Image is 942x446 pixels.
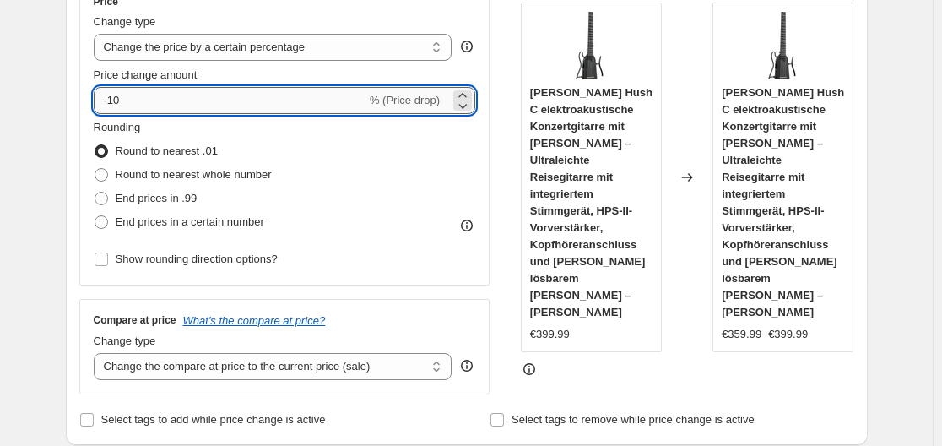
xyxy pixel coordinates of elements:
[116,253,278,265] span: Show rounding direction options?
[94,68,198,81] span: Price change amount
[530,86,652,318] span: [PERSON_NAME] Hush C elektroakustische Konzertgitarre mit [PERSON_NAME] – Ultraleichte Reisegitar...
[94,313,176,327] h3: Compare at price
[94,334,156,347] span: Change type
[116,215,264,228] span: End prices in a certain number
[94,121,141,133] span: Rounding
[94,15,156,28] span: Change type
[116,192,198,204] span: End prices in .99
[94,87,366,114] input: -15
[370,94,440,106] span: % (Price drop)
[458,357,475,374] div: help
[116,144,218,157] span: Round to nearest .01
[722,326,761,343] div: €359.99
[512,413,755,426] span: Select tags to remove while price change is active
[768,326,808,343] strike: €399.99
[750,12,817,79] img: 61YjrzfJLyL_80x.jpg
[101,413,326,426] span: Select tags to add while price change is active
[557,12,625,79] img: 61YjrzfJLyL_80x.jpg
[530,326,570,343] div: €399.99
[183,314,326,327] button: What's the compare at price?
[116,168,272,181] span: Round to nearest whole number
[458,38,475,55] div: help
[722,86,844,318] span: [PERSON_NAME] Hush C elektroakustische Konzertgitarre mit [PERSON_NAME] – Ultraleichte Reisegitar...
